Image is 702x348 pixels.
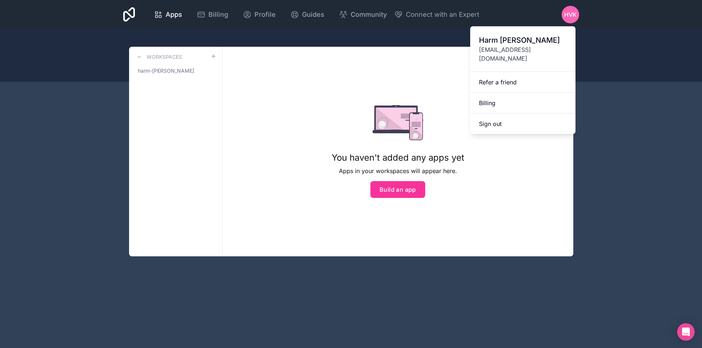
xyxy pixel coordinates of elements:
a: Guides [284,7,330,23]
a: Community [333,7,393,23]
div: Open Intercom Messenger [677,323,695,341]
h1: You haven't added any apps yet [332,152,464,164]
span: Community [351,9,387,20]
a: Apps [148,7,188,23]
span: Guides [302,9,324,20]
span: HvK [564,10,577,19]
span: Harm [PERSON_NAME] [479,35,567,45]
a: Workspaces [135,53,182,61]
span: Apps [166,9,182,20]
a: Billing [470,93,575,114]
span: Connect with an Expert [406,9,479,20]
span: [EMAIL_ADDRESS][DOMAIN_NAME] [479,45,567,63]
p: Apps in your workspaces will appear here. [332,167,464,175]
a: Profile [237,7,282,23]
span: Profile [254,9,276,20]
img: empty state [373,105,423,140]
a: Refer a friend [470,72,575,93]
h3: Workspaces [147,53,182,61]
button: Connect with an Expert [394,9,479,20]
span: Billing [208,9,228,20]
span: harm-[PERSON_NAME] [138,67,194,74]
a: harm-[PERSON_NAME] [135,64,216,77]
a: Billing [191,7,234,23]
button: Build an app [370,181,425,198]
button: Sign out [470,114,575,134]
